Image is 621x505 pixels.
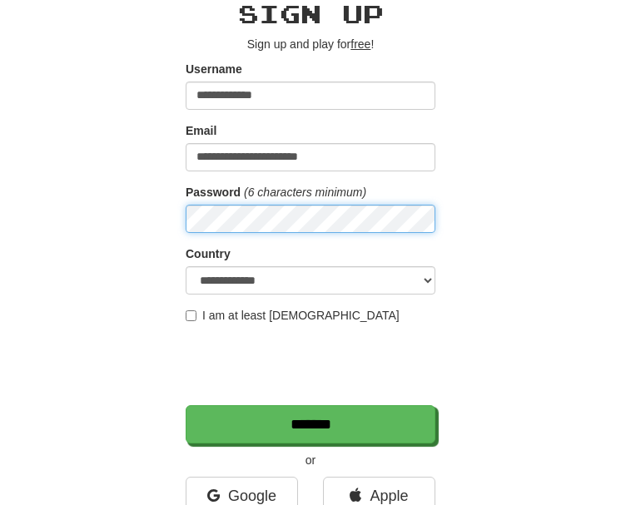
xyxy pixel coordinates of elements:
[186,245,231,262] label: Country
[186,307,400,324] label: I am at least [DEMOGRAPHIC_DATA]
[186,452,435,468] p: or
[244,186,366,199] em: (6 characters minimum)
[186,122,216,139] label: Email
[186,332,439,397] iframe: reCAPTCHA
[186,310,196,321] input: I am at least [DEMOGRAPHIC_DATA]
[186,61,242,77] label: Username
[350,37,370,51] u: free
[186,36,435,52] p: Sign up and play for !
[186,184,241,201] label: Password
